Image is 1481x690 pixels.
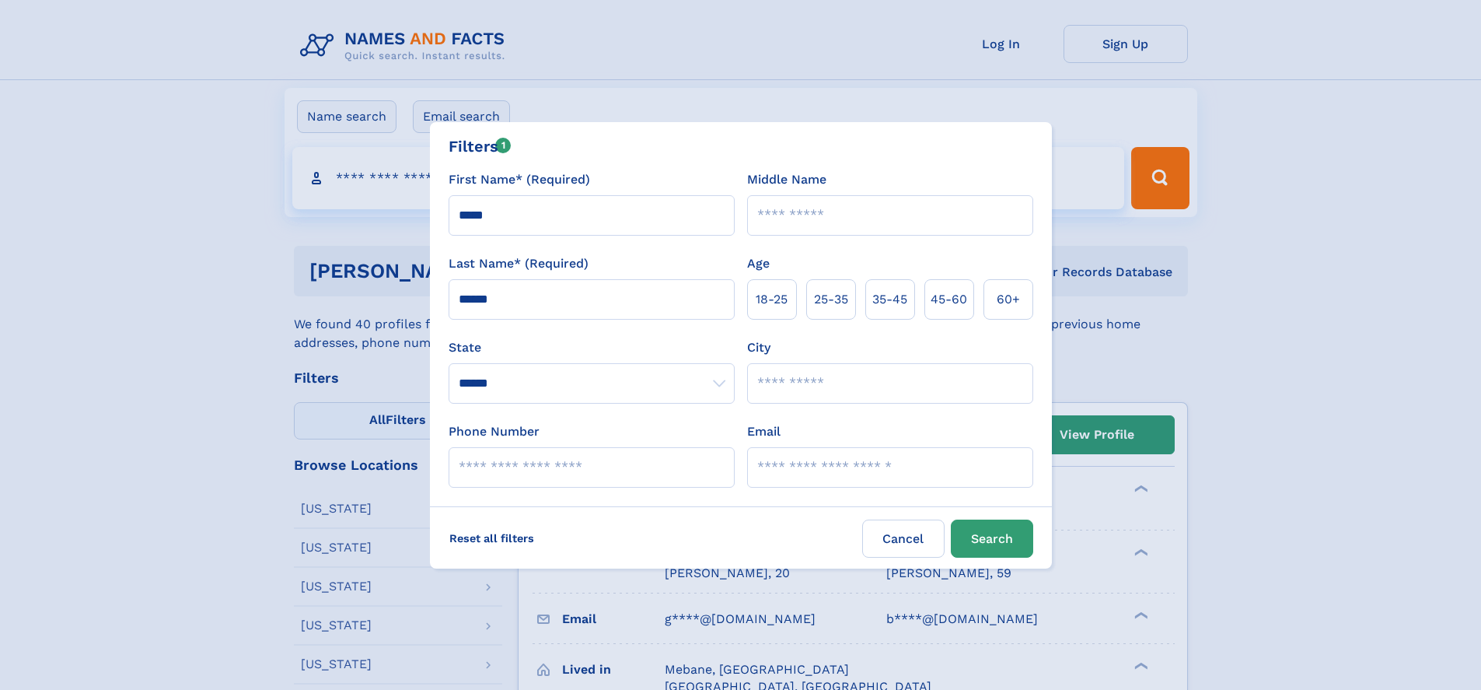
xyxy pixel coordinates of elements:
label: City [747,338,770,357]
label: Cancel [862,520,945,558]
span: 18‑25 [756,290,788,309]
label: Middle Name [747,170,826,189]
span: 60+ [997,290,1020,309]
span: 35‑45 [872,290,907,309]
div: Filters [449,135,512,158]
span: 25‑35 [814,290,848,309]
label: Phone Number [449,422,540,441]
label: Age [747,254,770,273]
span: 45‑60 [931,290,967,309]
label: First Name* (Required) [449,170,590,189]
label: Reset all filters [439,520,544,557]
label: Last Name* (Required) [449,254,589,273]
label: Email [747,422,781,441]
button: Search [951,520,1033,558]
label: State [449,338,735,357]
